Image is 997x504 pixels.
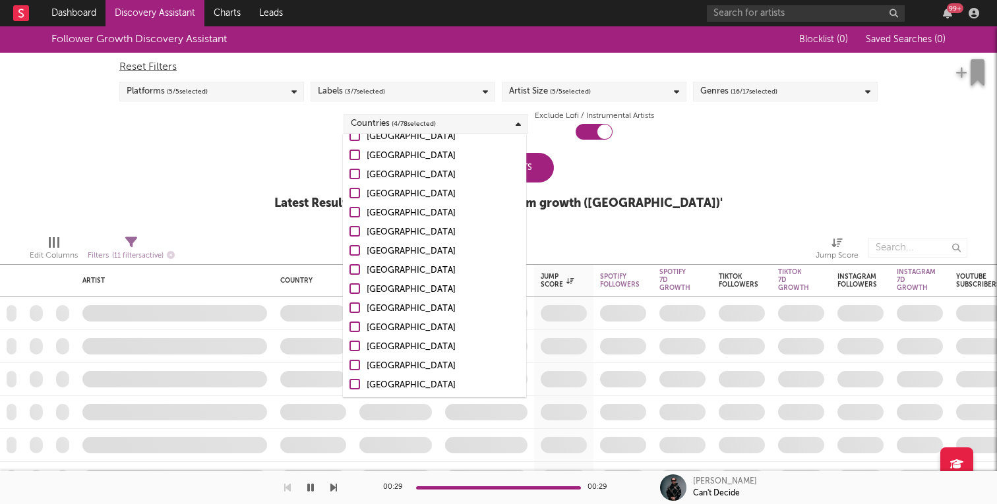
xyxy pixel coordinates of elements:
[367,320,520,336] div: [GEOGRAPHIC_DATA]
[934,35,946,44] span: ( 0 )
[367,167,520,183] div: [GEOGRAPHIC_DATA]
[837,273,877,289] div: Instagram Followers
[367,282,520,298] div: [GEOGRAPHIC_DATA]
[367,244,520,260] div: [GEOGRAPHIC_DATA]
[799,35,848,44] span: Blocklist
[659,268,690,292] div: Spotify 7D Growth
[693,476,757,488] div: [PERSON_NAME]
[30,231,78,269] div: Edit Columns
[274,196,723,211] div: Latest Results for Your Search ' Cross-platform growth ([GEOGRAPHIC_DATA]) '
[367,186,520,202] div: [GEOGRAPHIC_DATA]
[88,231,175,269] div: Filters(11 filters active)
[866,35,946,44] span: Saved Searches
[541,273,574,289] div: Jump Score
[707,5,905,22] input: Search for artists
[367,397,520,412] div: [GEOGRAPHIC_DATA]
[816,248,859,264] div: Jump Score
[778,268,809,292] div: Tiktok 7D Growth
[700,84,777,99] div: Genres
[367,263,520,279] div: [GEOGRAPHIC_DATA]
[51,32,227,47] div: Follower Growth Discovery Assistant
[30,248,78,264] div: Edit Columns
[367,378,520,393] div: [GEOGRAPHIC_DATA]
[816,231,859,269] div: Jump Score
[509,84,591,99] div: Artist Size
[127,84,208,99] div: Platforms
[693,488,740,499] div: Can't Decide
[731,84,777,99] span: ( 16 / 17 selected)
[318,84,385,99] div: Labels
[367,206,520,221] div: [GEOGRAPHIC_DATA]
[837,35,848,44] span: ( 0 )
[947,3,963,13] div: 99 +
[167,84,208,99] span: ( 5 / 5 selected)
[367,339,520,355] div: [GEOGRAPHIC_DATA]
[280,277,340,285] div: Country
[535,108,654,124] label: Exclude Lofi / Instrumental Artists
[82,277,260,285] div: Artist
[383,480,409,495] div: 00:29
[600,273,640,289] div: Spotify Followers
[367,225,520,240] div: [GEOGRAPHIC_DATA]
[351,116,436,132] div: Countries
[367,148,520,164] div: [GEOGRAPHIC_DATA]
[367,129,520,145] div: [GEOGRAPHIC_DATA]
[550,84,591,99] span: ( 5 / 5 selected)
[88,248,175,264] div: Filters
[897,268,936,292] div: Instagram 7D Growth
[345,84,385,99] span: ( 3 / 7 selected)
[367,358,520,374] div: [GEOGRAPHIC_DATA]
[112,252,164,260] span: ( 11 filters active)
[943,8,952,18] button: 99+
[367,301,520,317] div: [GEOGRAPHIC_DATA]
[119,59,878,75] div: Reset Filters
[719,273,758,289] div: Tiktok Followers
[588,480,614,495] div: 00:29
[868,238,967,258] input: Search...
[862,34,946,45] button: Saved Searches (0)
[392,116,436,132] span: ( 4 / 78 selected)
